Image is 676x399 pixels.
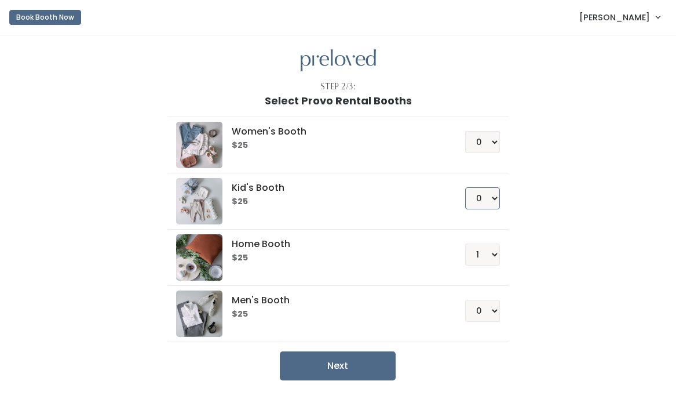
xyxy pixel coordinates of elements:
a: Book Booth Now [9,5,81,30]
img: preloved logo [176,234,222,281]
h6: $25 [232,253,437,263]
img: preloved logo [176,122,222,168]
img: preloved logo [176,291,222,337]
h1: Select Provo Rental Booths [265,95,412,107]
h6: $25 [232,310,437,319]
button: Next [280,351,396,380]
h6: $25 [232,141,437,150]
img: preloved logo [176,178,222,224]
h5: Home Booth [232,239,437,249]
img: preloved logo [301,49,376,72]
a: [PERSON_NAME] [568,5,671,30]
h5: Men's Booth [232,295,437,306]
button: Book Booth Now [9,10,81,25]
span: [PERSON_NAME] [579,11,650,24]
h5: Kid's Booth [232,183,437,193]
h5: Women's Booth [232,126,437,137]
h6: $25 [232,197,437,206]
div: Step 2/3: [320,81,356,93]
